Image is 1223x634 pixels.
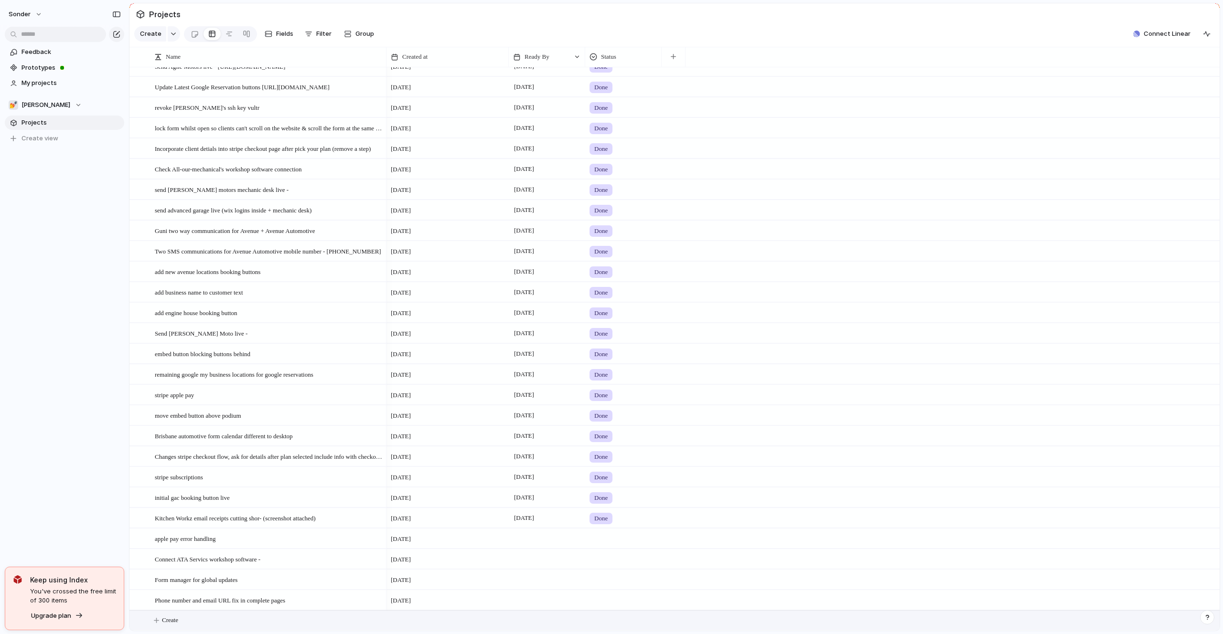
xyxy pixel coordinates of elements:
[155,348,250,359] span: embed button blocking buttons behind
[402,52,428,62] span: Created at
[391,391,411,400] span: [DATE]
[316,29,332,39] span: Filter
[21,100,70,110] span: [PERSON_NAME]
[155,307,237,318] span: add engine house booking button
[594,493,608,503] span: Done
[5,76,124,90] a: My projects
[391,596,411,605] span: [DATE]
[5,116,124,130] a: Projects
[512,266,536,277] span: [DATE]
[512,348,536,359] span: [DATE]
[166,52,181,62] span: Name
[155,122,383,133] span: lock form whilst open so clients can't scroll on the website & scroll the form at the same time
[30,575,116,585] span: Keep using Index
[155,184,289,195] span: send [PERSON_NAME] motors mechanic desk live -
[155,410,241,421] span: move embed button above podium
[594,185,608,195] span: Done
[155,225,315,236] span: Guni two way communication for Avenue + Avenue Automotive
[155,163,302,174] span: Check All-our-mechanical's workshop software connection
[594,370,608,380] span: Done
[1129,27,1194,41] button: Connect Linear
[30,587,116,605] span: You've crossed the free limit of 300 items
[391,103,411,113] span: [DATE]
[512,204,536,216] span: [DATE]
[512,471,536,483] span: [DATE]
[155,492,230,503] span: initial gac booking button live
[155,553,260,564] span: Connect ATA Servics workshop software -
[512,430,536,442] span: [DATE]
[512,81,536,93] span: [DATE]
[155,369,313,380] span: remaining google my business locations for google reservations
[512,286,536,298] span: [DATE]
[155,102,259,113] span: revoke [PERSON_NAME]'s ssh key vultr
[155,574,237,585] span: Form manager for global updates
[512,122,536,134] span: [DATE]
[512,451,536,462] span: [DATE]
[512,184,536,195] span: [DATE]
[594,165,608,174] span: Done
[391,555,411,564] span: [DATE]
[355,29,374,39] span: Group
[512,492,536,503] span: [DATE]
[21,78,121,88] span: My projects
[601,52,616,62] span: Status
[21,63,121,73] span: Prototypes
[594,247,608,256] span: Done
[594,473,608,482] span: Done
[512,163,536,175] span: [DATE]
[391,83,411,92] span: [DATE]
[512,389,536,401] span: [DATE]
[31,611,71,621] span: Upgrade plan
[155,266,260,277] span: add new avenue locations booking buttons
[155,512,316,523] span: Kitchen Workz email receipts cutting shor- (screenshot attached)
[594,226,608,236] span: Done
[391,432,411,441] span: [DATE]
[5,98,124,112] button: 💅[PERSON_NAME]
[391,226,411,236] span: [DATE]
[512,143,536,154] span: [DATE]
[391,370,411,380] span: [DATE]
[594,308,608,318] span: Done
[339,26,379,42] button: Group
[512,328,536,339] span: [DATE]
[21,47,121,57] span: Feedback
[276,29,293,39] span: Fields
[512,369,536,380] span: [DATE]
[512,512,536,524] span: [DATE]
[261,26,297,42] button: Fields
[162,615,178,625] span: Create
[594,144,608,154] span: Done
[594,452,608,462] span: Done
[391,514,411,523] span: [DATE]
[391,308,411,318] span: [DATE]
[594,103,608,113] span: Done
[594,83,608,92] span: Done
[391,493,411,503] span: [DATE]
[155,143,371,154] span: Incorporate client detials into stripe checkout page after pick your plan (remove a step)
[525,52,549,62] span: Ready By
[155,81,330,92] span: Update Latest Google Reservation buttons [URL][DOMAIN_NAME]
[391,206,411,215] span: [DATE]
[155,389,194,400] span: stripe apple pay
[594,206,608,215] span: Done
[594,391,608,400] span: Done
[391,267,411,277] span: [DATE]
[594,329,608,338] span: Done
[155,204,311,215] span: send advanced garage live (wix logins inside + mechanic desk)
[391,452,411,462] span: [DATE]
[155,430,293,441] span: Brisbane automotive form calendar different to desktop
[391,288,411,297] span: [DATE]
[1144,29,1191,39] span: Connect Linear
[21,134,58,143] span: Create view
[594,288,608,297] span: Done
[9,100,18,110] div: 💅
[391,144,411,154] span: [DATE]
[155,328,247,338] span: Send [PERSON_NAME] Moto live -
[4,7,47,22] button: sonder
[28,609,86,623] button: Upgrade plan
[301,26,335,42] button: Filter
[512,102,536,113] span: [DATE]
[147,6,182,23] span: Projects
[594,267,608,277] span: Done
[155,471,203,482] span: stripe subscriptions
